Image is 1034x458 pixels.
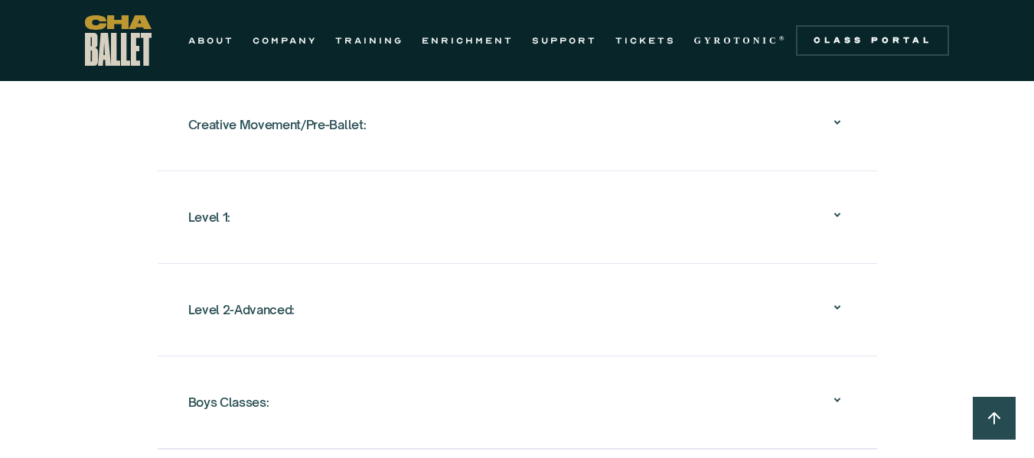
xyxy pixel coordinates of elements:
div: Class Portal [805,34,940,47]
div: Creative Movement/Pre-Ballet: [188,100,846,149]
a: SUPPORT [532,31,597,50]
div: Creative Movement/Pre-Ballet: [188,111,367,138]
div: Level 1: [188,193,846,242]
div: Boys Classes: [188,388,269,416]
a: COMPANY [253,31,317,50]
div: Boys Classes: [188,378,846,427]
a: TICKETS [615,31,676,50]
sup: ® [779,34,788,42]
div: Level 2-Advanced: [188,296,295,323]
a: GYROTONIC® [694,31,788,50]
a: ABOUT [188,31,234,50]
div: Level 2-Advanced: [188,285,846,334]
a: home [85,15,152,66]
a: TRAINING [335,31,403,50]
div: Level 1: [188,203,230,231]
a: Class Portal [796,25,949,56]
a: ENRICHMENT [422,31,514,50]
strong: GYROTONIC [694,35,779,46]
